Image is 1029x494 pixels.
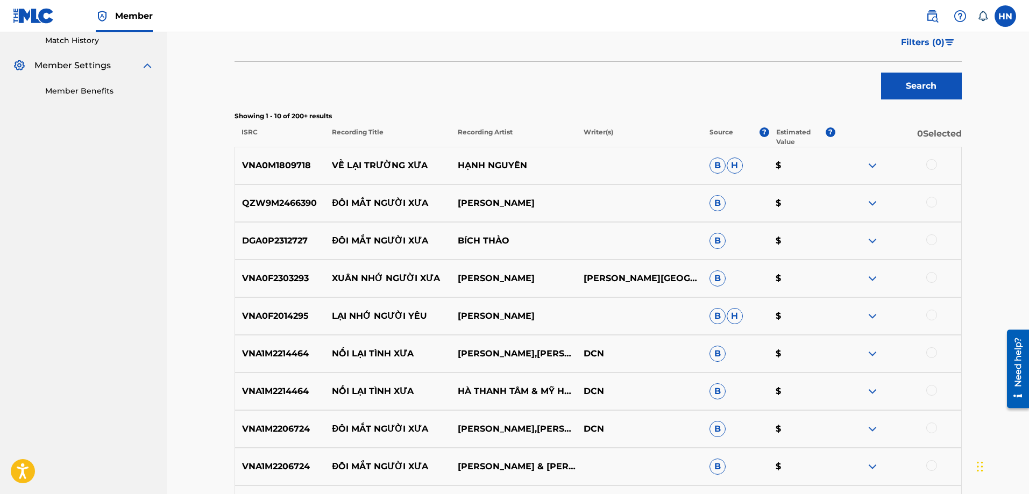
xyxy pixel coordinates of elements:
[577,347,702,360] p: DCN
[325,460,451,473] p: ĐÔI MẮT NGƯỜI XƯA
[769,347,835,360] p: $
[881,73,962,99] button: Search
[325,310,451,323] p: LẠI NHỚ NGƯỜI YÊU
[866,310,879,323] img: expand
[325,347,451,360] p: NỐI LẠI TÌNH XƯA
[769,385,835,398] p: $
[324,127,450,147] p: Recording Title
[769,159,835,172] p: $
[835,127,961,147] p: 0 Selected
[769,310,835,323] p: $
[866,272,879,285] img: expand
[45,35,154,46] a: Match History
[451,159,577,172] p: HẠNH NGUYÊN
[325,423,451,435] p: ĐÔI MẮT NGƯỜI XƯA
[709,270,726,287] span: B
[325,385,451,398] p: NỐI LẠI TÌNH XƯA
[235,385,325,398] p: VNA1M2214464
[769,197,835,210] p: $
[235,234,325,247] p: DGA0P2312727
[866,197,879,210] img: expand
[709,195,726,211] span: B
[776,127,826,147] p: Estimated Value
[926,10,939,23] img: search
[866,347,879,360] img: expand
[96,10,109,23] img: Top Rightsholder
[577,127,702,147] p: Writer(s)
[866,234,879,247] img: expand
[901,36,945,49] span: Filters ( 0 )
[709,127,733,147] p: Source
[235,272,325,285] p: VNA0F2303293
[709,233,726,249] span: B
[235,310,325,323] p: VNA0F2014295
[13,59,26,72] img: Member Settings
[954,10,967,23] img: help
[235,127,325,147] p: ISRC
[769,460,835,473] p: $
[577,423,702,435] p: DCN
[760,127,769,137] span: ?
[451,460,577,473] p: [PERSON_NAME] & [PERSON_NAME]
[325,197,451,210] p: ĐÔI MẮT NGƯỜI XƯA
[921,5,943,27] a: Public Search
[895,29,962,56] button: Filters (0)
[826,127,835,137] span: ?
[866,423,879,435] img: expand
[709,346,726,362] span: B
[709,308,726,324] span: B
[949,5,971,27] div: Help
[727,308,743,324] span: H
[977,450,983,483] div: Drag
[709,459,726,475] span: B
[974,440,1027,491] iframe: Chat Widget
[769,234,835,247] p: $
[995,5,1016,27] div: User Menu
[577,272,702,285] p: [PERSON_NAME][GEOGRAPHIC_DATA]
[451,385,577,398] p: HÀ THANH TÂM & MỸ HẠNH
[451,272,577,285] p: [PERSON_NAME]
[141,59,154,72] img: expand
[451,310,577,323] p: [PERSON_NAME]
[235,159,325,172] p: VNA0M1809718
[866,385,879,398] img: expand
[769,272,835,285] p: $
[709,421,726,437] span: B
[325,234,451,247] p: ĐÔI MẮT NGƯỜI XƯA
[115,10,153,22] span: Member
[977,11,988,22] div: Notifications
[235,347,325,360] p: VNA1M2214464
[999,326,1029,412] iframe: Resource Center
[451,197,577,210] p: [PERSON_NAME]
[769,423,835,435] p: $
[727,157,743,174] span: H
[451,234,577,247] p: BÍCH THẢO
[577,385,702,398] p: DCN
[45,85,154,97] a: Member Benefits
[235,460,325,473] p: VNA1M2206724
[235,197,325,210] p: QZW9M2466390
[451,127,577,147] p: Recording Artist
[325,159,451,172] p: VỀ LẠI TRƯỜNG XƯA
[325,272,451,285] p: XUÂN NHỚ NGƯỜI XƯA
[945,39,954,46] img: filter
[451,423,577,435] p: [PERSON_NAME],[PERSON_NAME]
[709,157,726,174] span: B
[709,383,726,399] span: B
[866,460,879,473] img: expand
[235,111,962,121] p: Showing 1 - 10 of 200+ results
[13,8,54,24] img: MLC Logo
[866,159,879,172] img: expand
[235,423,325,435] p: VNA1M2206724
[451,347,577,360] p: [PERSON_NAME],[PERSON_NAME]
[34,59,111,72] span: Member Settings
